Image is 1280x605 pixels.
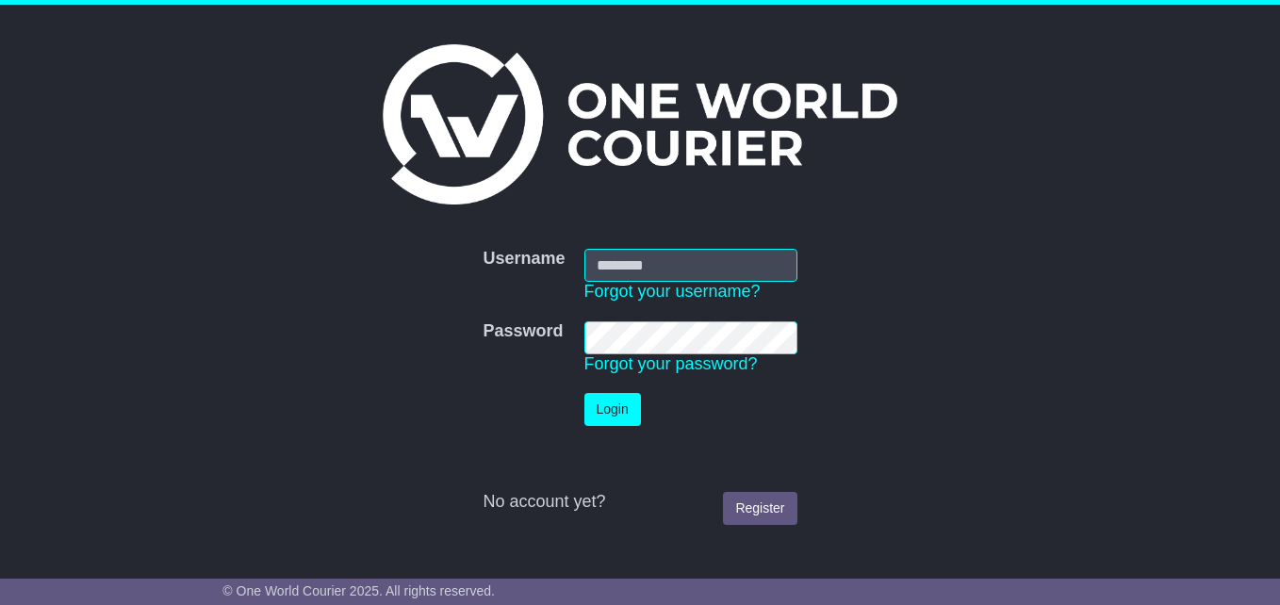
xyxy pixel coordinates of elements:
[483,492,796,513] div: No account yet?
[584,393,641,426] button: Login
[723,492,796,525] a: Register
[584,354,758,373] a: Forgot your password?
[222,583,495,598] span: © One World Courier 2025. All rights reserved.
[584,282,761,301] a: Forgot your username?
[483,321,563,342] label: Password
[483,249,565,270] label: Username
[383,44,897,204] img: One World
